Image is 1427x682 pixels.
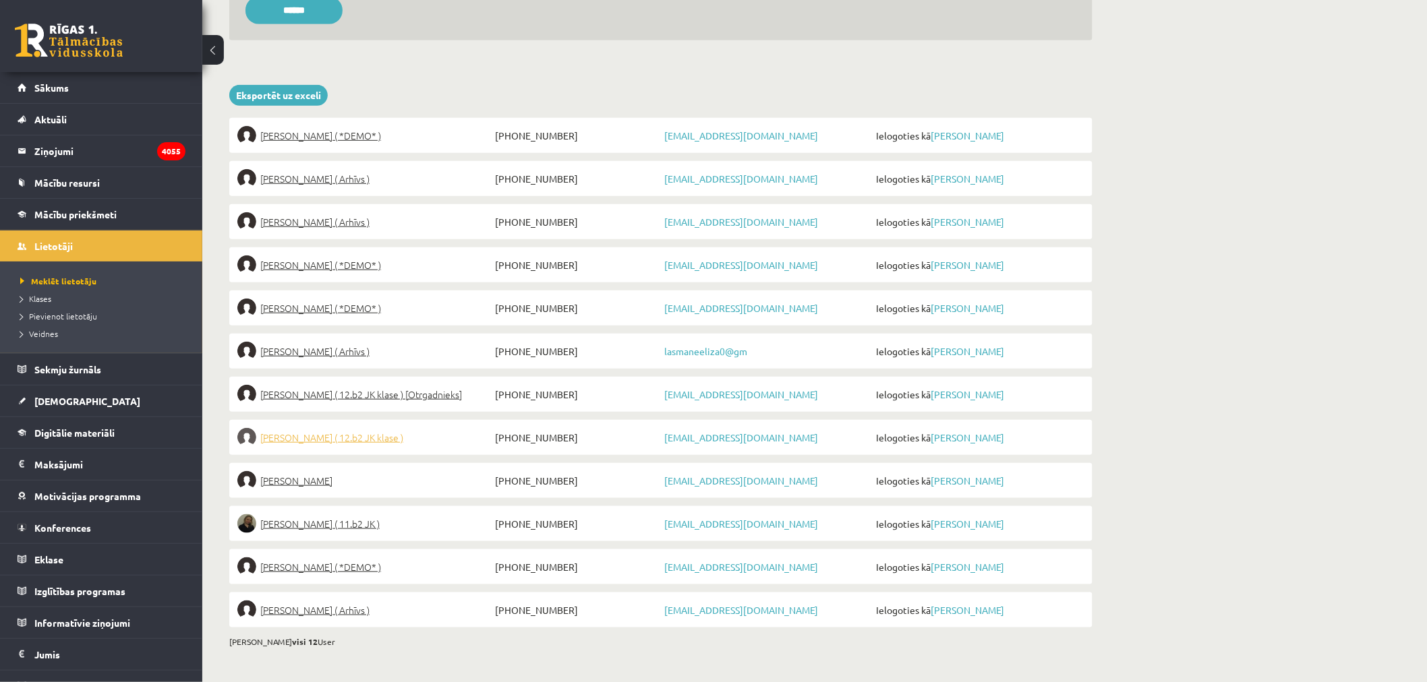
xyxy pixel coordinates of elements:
[237,212,492,231] a: [PERSON_NAME] ( Arhīvs )
[237,557,256,576] img: LIGA LASMANE
[20,275,189,287] a: Meklēt lietotāju
[237,126,256,145] img: rita lasmane
[931,388,1004,400] a: [PERSON_NAME]
[20,310,189,322] a: Pievienot lietotāju
[931,129,1004,142] a: [PERSON_NAME]
[492,514,661,533] span: [PHONE_NUMBER]
[34,585,125,597] span: Izglītības programas
[237,514,256,533] img: Sandra Lasmane
[237,169,256,188] img: Anija Marika Lasmane
[931,216,1004,228] a: [PERSON_NAME]
[931,431,1004,443] a: [PERSON_NAME]
[18,354,185,385] a: Sekmju žurnāls
[492,126,661,145] span: [PHONE_NUMBER]
[931,518,1004,530] a: [PERSON_NAME]
[237,385,256,404] img: Elīza Lasmane
[34,363,101,375] span: Sekmju žurnāls
[664,259,818,271] a: [EMAIL_ADDRESS][DOMAIN_NAME]
[931,604,1004,616] a: [PERSON_NAME]
[664,604,818,616] a: [EMAIL_ADDRESS][DOMAIN_NAME]
[664,216,818,228] a: [EMAIL_ADDRESS][DOMAIN_NAME]
[873,557,1084,576] span: Ielogoties kā
[492,557,661,576] span: [PHONE_NUMBER]
[237,255,492,274] a: [PERSON_NAME] ( *DEMO* )
[34,82,69,94] span: Sākums
[237,299,256,317] img: Egija Lasmane
[18,607,185,638] a: Informatīvie ziņojumi
[18,639,185,670] a: Jumis
[492,342,661,361] span: [PHONE_NUMBER]
[34,648,60,660] span: Jumis
[34,208,117,220] span: Mācību priekšmeti
[260,557,381,576] span: [PERSON_NAME] ( *DEMO* )
[157,142,185,160] i: 4055
[931,173,1004,185] a: [PERSON_NAME]
[237,385,492,404] a: [PERSON_NAME] ( 12.b2 JK klase ) [Otrgadnieks]
[492,212,661,231] span: [PHONE_NUMBER]
[260,126,381,145] span: [PERSON_NAME] ( *DEMO* )
[931,259,1004,271] a: [PERSON_NAME]
[873,385,1084,404] span: Ielogoties kā
[260,600,370,619] span: [PERSON_NAME] ( Arhīvs )
[260,342,370,361] span: [PERSON_NAME] ( Arhīvs )
[237,471,256,490] img: Inga Lasmane
[34,617,130,629] span: Informatīvie ziņojumi
[873,126,1084,145] span: Ielogoties kā
[664,302,818,314] a: [EMAIL_ADDRESS][DOMAIN_NAME]
[260,299,381,317] span: [PERSON_NAME] ( *DEMO* )
[18,72,185,103] a: Sākums
[664,518,818,530] a: [EMAIL_ADDRESS][DOMAIN_NAME]
[237,557,492,576] a: [PERSON_NAME] ( *DEMO* )
[492,600,661,619] span: [PHONE_NUMBER]
[229,85,328,106] a: Eksportēt uz exceli
[20,292,189,305] a: Klases
[34,427,115,439] span: Digitālie materiāli
[492,471,661,490] span: [PHONE_NUMBER]
[237,428,492,447] a: [PERSON_NAME] ( 12.b2 JK klase )
[237,342,492,361] a: [PERSON_NAME] ( Arhīvs )
[18,104,185,135] a: Aktuāli
[873,299,1084,317] span: Ielogoties kā
[15,24,123,57] a: Rīgas 1. Tālmācības vidusskola
[18,449,185,480] a: Maksājumi
[260,428,403,447] span: [PERSON_NAME] ( 12.b2 JK klase )
[664,345,747,357] a: lasmaneeliza0@gm
[492,385,661,404] span: [PHONE_NUMBER]
[237,126,492,145] a: [PERSON_NAME] ( *DEMO* )
[20,293,51,304] span: Klases
[18,512,185,543] a: Konferences
[873,255,1084,274] span: Ielogoties kā
[34,240,73,252] span: Lietotāji
[873,514,1084,533] span: Ielogoties kā
[664,431,818,443] a: [EMAIL_ADDRESS][DOMAIN_NAME]
[18,417,185,448] a: Digitālie materiāli
[260,385,462,404] span: [PERSON_NAME] ( 12.b2 JK klase ) [Otrgadnieks]
[664,474,818,487] a: [EMAIL_ADDRESS][DOMAIN_NAME]
[931,345,1004,357] a: [PERSON_NAME]
[18,385,185,416] a: [DEMOGRAPHIC_DATA]
[873,169,1084,188] span: Ielogoties kā
[34,395,140,407] span: [DEMOGRAPHIC_DATA]
[237,600,492,619] a: [PERSON_NAME] ( Arhīvs )
[237,428,256,447] img: Felicita Lasmane
[18,480,185,511] a: Motivācijas programma
[18,167,185,198] a: Mācību resursi
[20,276,96,286] span: Meklēt lietotāju
[237,514,492,533] a: [PERSON_NAME] ( 11.b2 JK )
[664,173,818,185] a: [EMAIL_ADDRESS][DOMAIN_NAME]
[237,600,256,619] img: Sandis Lasmanis
[260,212,370,231] span: [PERSON_NAME] ( Arhīvs )
[20,311,97,321] span: Pievienot lietotāju
[260,255,381,274] span: [PERSON_NAME] ( *DEMO* )
[260,471,332,490] span: [PERSON_NAME]
[931,302,1004,314] a: [PERSON_NAME]
[931,474,1004,487] a: [PERSON_NAME]
[18,576,185,607] a: Izglītības programas
[260,514,380,533] span: [PERSON_NAME] ( 11.b2 JK )
[237,299,492,317] a: [PERSON_NAME] ( *DEMO* )
[931,561,1004,573] a: [PERSON_NAME]
[229,635,1093,648] div: [PERSON_NAME] User
[292,636,318,647] b: visi 12
[34,177,100,189] span: Mācību resursi
[873,342,1084,361] span: Ielogoties kā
